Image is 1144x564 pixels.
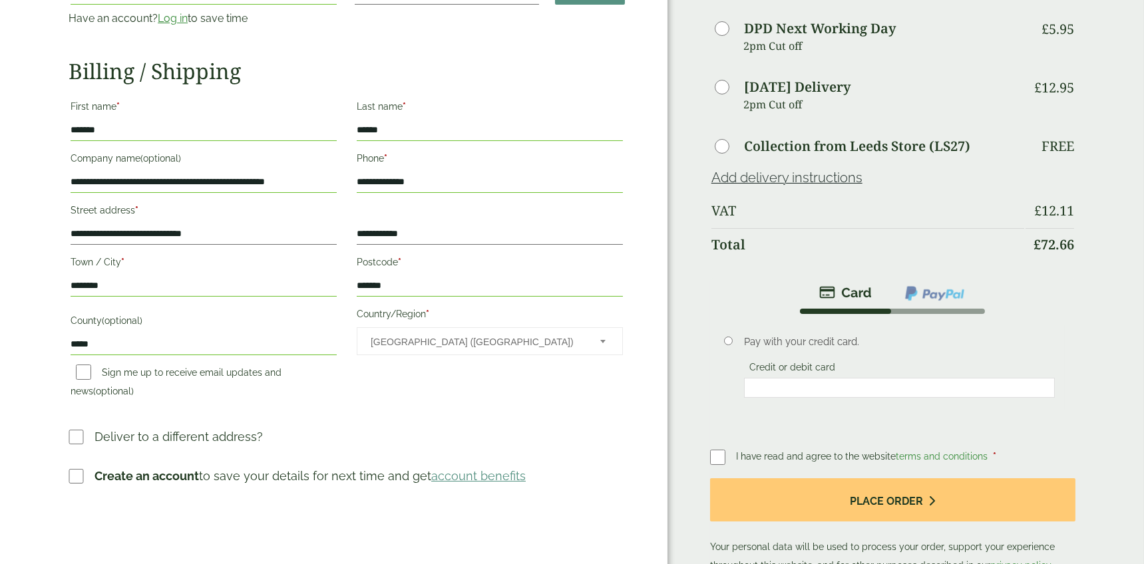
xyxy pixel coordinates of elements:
p: Have an account? to save time [69,11,339,27]
iframe: Secure card payment input frame [748,382,1051,394]
p: 2pm Cut off [743,36,1024,56]
span: I have read and agree to the website [736,451,990,462]
label: Last name [357,97,623,120]
label: Company name [71,149,337,172]
span: (optional) [102,315,142,326]
p: Pay with your credit card. [744,335,1055,349]
a: account benefits [431,469,526,483]
bdi: 72.66 [1034,235,1074,253]
a: terms and conditions [896,451,988,462]
label: Town / City [71,253,337,275]
p: Free [1042,138,1074,154]
label: Sign me up to receive email updates and news [71,367,282,400]
a: Log in [158,12,188,25]
span: Country/Region [357,327,623,355]
h2: Billing / Shipping [69,59,625,84]
label: Postcode [357,253,623,275]
abbr: required [116,101,120,112]
label: DPD Next Working Day [744,22,896,35]
span: £ [1034,202,1042,219]
span: £ [1034,235,1041,253]
label: Collection from Leeds Store (LS27) [744,140,970,153]
input: Sign me up to receive email updates and news(optional) [76,364,91,380]
label: [DATE] Delivery [744,80,851,94]
th: Total [711,228,1024,261]
abbr: required [384,153,387,164]
span: (optional) [93,386,134,396]
span: £ [1034,78,1042,96]
a: Add delivery instructions [711,170,862,186]
label: Credit or debit card [744,362,841,376]
abbr: required [121,257,124,267]
span: (optional) [140,153,181,164]
abbr: required [426,309,429,319]
abbr: required [135,205,138,215]
label: County [71,311,337,334]
label: First name [71,97,337,120]
abbr: required [993,451,996,462]
p: Deliver to a different address? [95,428,263,446]
p: to save your details for next time and get [95,467,526,485]
bdi: 12.95 [1034,78,1074,96]
abbr: required [403,101,406,112]
bdi: 12.11 [1034,202,1074,219]
th: VAT [711,195,1024,227]
bdi: 5.95 [1042,20,1074,38]
img: stripe.png [819,285,872,301]
strong: Create an account [95,469,199,483]
button: Place order [710,478,1075,521]
span: United Kingdom (UK) [371,328,582,356]
label: Country/Region [357,305,623,327]
label: Street address [71,201,337,223]
img: ppcp-gateway.png [904,285,966,302]
abbr: required [398,257,401,267]
span: £ [1042,20,1049,38]
label: Phone [357,149,623,172]
p: 2pm Cut off [743,94,1024,114]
